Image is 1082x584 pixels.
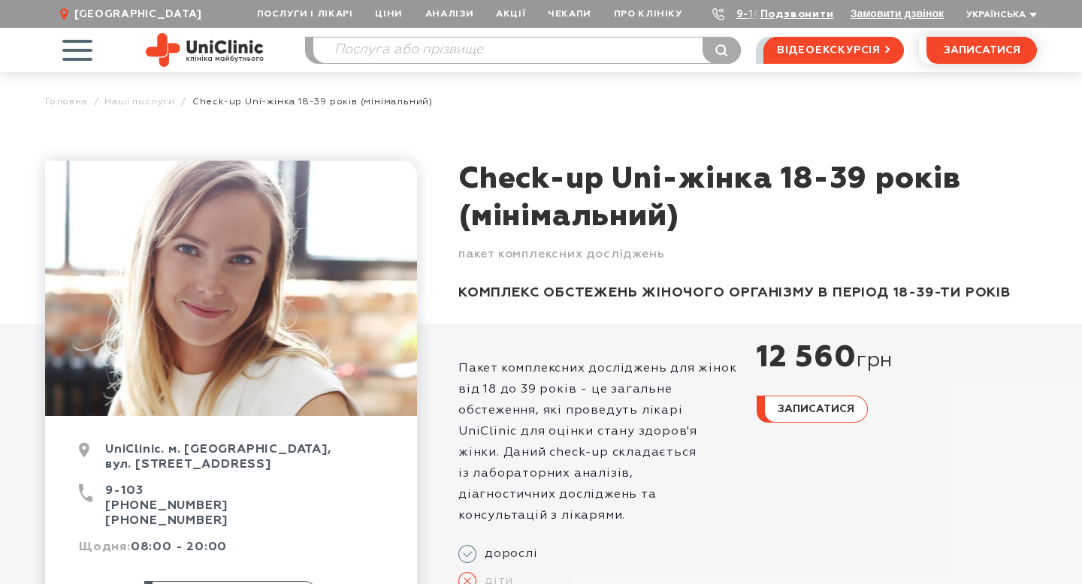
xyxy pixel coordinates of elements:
[760,9,834,20] a: Подзвонити
[79,442,383,483] div: UniClinic. м. [GEOGRAPHIC_DATA], вул. [STREET_ADDRESS]
[757,339,1037,377] div: 12 560
[851,8,944,20] button: Замовити дзвінок
[944,45,1020,56] span: записатися
[104,96,175,107] a: Наші послуги
[763,37,904,64] a: відеоекскурсія
[105,500,228,512] a: [PHONE_NUMBER]
[757,396,868,423] button: записатися
[857,348,893,374] span: грн
[45,96,88,107] a: Головна
[777,38,881,63] span: відеоекскурсія
[105,515,228,527] a: [PHONE_NUMBER]
[736,9,769,20] a: 9-103
[79,540,383,566] div: 08:00 - 20:00
[458,236,664,262] div: пакет комплексних досліджень
[79,541,131,553] span: Щодня:
[458,358,739,526] p: Пакет комплексних досліджень для жінок від 18 до 39 років - це загальне обстеження, які проведуть...
[458,262,1037,302] div: Комплекс обстежень жіночого організму в період 18-39-ти років
[313,38,740,63] input: Послуга або прізвище
[458,161,1037,236] h1: Check-up Uni-жінка 18-39 років (мінімальний)
[146,33,264,67] img: Uniclinic
[74,8,202,21] span: [GEOGRAPHIC_DATA]
[192,96,433,107] span: Check-up Uni-жінка 18-39 років (мінімальний)
[926,37,1037,64] button: записатися
[963,10,1037,21] button: Українська
[778,404,854,414] span: записатися
[966,11,1026,20] span: Українська
[476,546,538,561] span: дорослі
[105,485,144,497] a: 9-103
